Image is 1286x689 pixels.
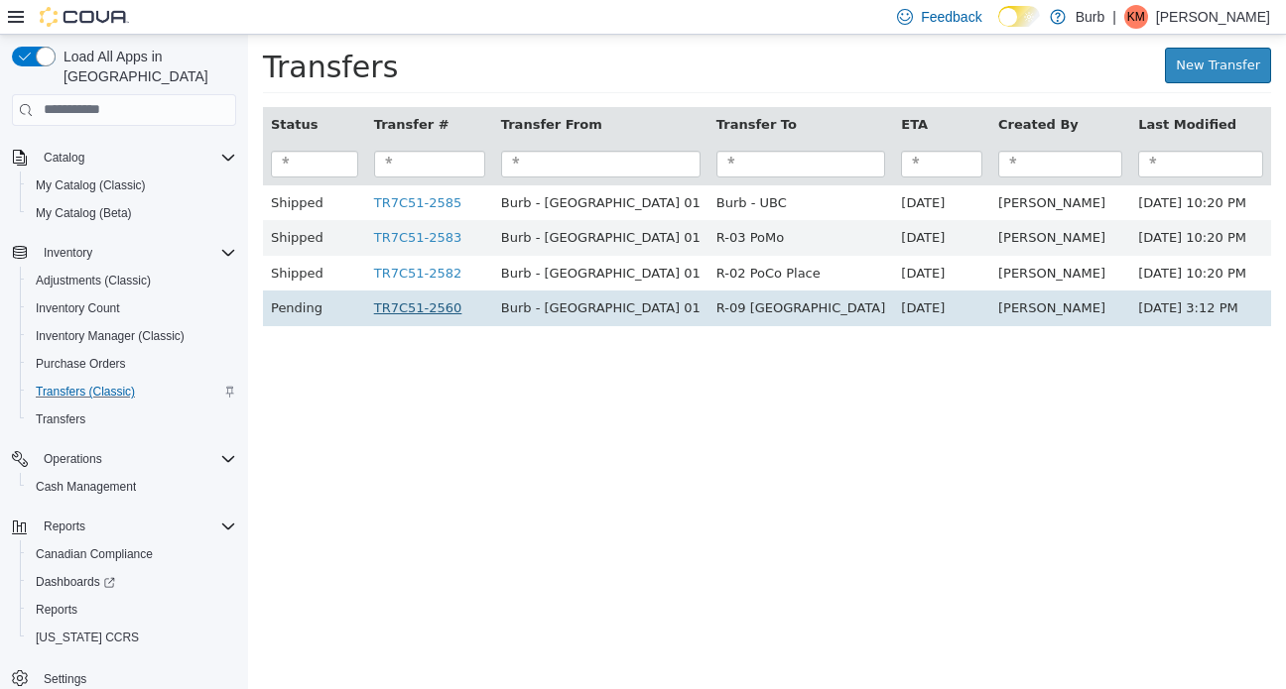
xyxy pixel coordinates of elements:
[20,294,244,322] button: Inventory Count
[253,231,452,246] span: Burb - DC 01
[750,161,857,175] span: Akira Xu
[20,405,244,433] button: Transfers
[645,151,742,186] td: [DATE]
[4,239,244,267] button: Inventory
[36,205,132,221] span: My Catalog (Beta)
[15,221,118,257] td: Shipped
[998,6,1040,27] input: Dark Mode
[44,518,85,534] span: Reports
[890,80,992,100] button: Last Modified
[28,296,236,320] span: Inventory Count
[36,515,236,538] span: Reports
[645,221,742,257] td: [DATE]
[28,570,236,594] span: Dashboards
[23,80,73,100] button: Status
[28,201,236,225] span: My Catalog (Beta)
[645,185,742,221] td: [DATE]
[126,266,214,281] a: TR7C51-2560
[20,473,244,501] button: Cash Management
[20,322,244,350] button: Inventory Manager (Classic)
[36,515,93,538] button: Reports
[36,546,153,562] span: Canadian Compliance
[20,624,244,651] button: [US_STATE] CCRS
[36,574,115,590] span: Dashboards
[468,161,539,175] span: Burb - UBC
[4,445,244,473] button: Operations
[882,185,1023,221] td: [DATE] 10:20 PM
[468,266,638,281] span: R-09 Tuscany Village
[28,570,123,594] a: Dashboards
[20,568,244,596] a: Dashboards
[36,177,146,193] span: My Catalog (Classic)
[20,199,244,227] button: My Catalog (Beta)
[126,161,214,175] a: TR7C51-2585
[36,384,135,400] span: Transfers (Classic)
[36,146,92,170] button: Catalog
[468,195,536,210] span: R-03 PoMo
[468,80,553,100] button: Transfer To
[28,173,154,197] a: My Catalog (Classic)
[750,266,857,281] span: Akira Xu
[4,144,244,172] button: Catalog
[36,447,236,471] span: Operations
[126,80,205,100] button: Transfer #
[20,596,244,624] button: Reports
[1112,5,1116,29] p: |
[36,356,126,372] span: Purchase Orders
[28,626,147,649] a: [US_STATE] CCRS
[20,172,244,199] button: My Catalog (Classic)
[28,626,236,649] span: Washington CCRS
[28,173,236,197] span: My Catalog (Classic)
[645,256,742,291] td: [DATE]
[28,542,236,566] span: Canadian Compliance
[28,380,143,403] a: Transfers (Classic)
[28,324,236,348] span: Inventory Manager (Classic)
[36,630,139,645] span: [US_STATE] CCRS
[28,380,236,403] span: Transfers (Classic)
[750,231,857,246] span: Akira Xu
[56,47,236,86] span: Load All Apps in [GEOGRAPHIC_DATA]
[28,324,193,348] a: Inventory Manager (Classic)
[15,256,118,291] td: Pending
[28,475,236,499] span: Cash Management
[28,475,144,499] a: Cash Management
[126,195,214,210] a: TR7C51-2583
[1124,5,1148,29] div: KP Muckle
[750,195,857,210] span: Akira Xu
[44,245,92,261] span: Inventory
[36,411,85,427] span: Transfers
[36,146,236,170] span: Catalog
[36,447,110,471] button: Operations
[15,151,118,186] td: Shipped
[253,266,452,281] span: Burb - DC 01
[750,80,835,100] button: Created By
[28,269,159,292] a: Adjustments (Classic)
[36,328,185,344] span: Inventory Manager (Classic)
[28,296,128,320] a: Inventory Count
[998,27,999,28] span: Dark Mode
[28,352,236,376] span: Purchase Orders
[28,352,134,376] a: Purchase Orders
[36,479,136,495] span: Cash Management
[20,378,244,405] button: Transfers (Classic)
[36,300,120,316] span: Inventory Count
[882,151,1023,186] td: [DATE] 10:20 PM
[28,598,85,622] a: Reports
[28,542,161,566] a: Canadian Compliance
[921,7,981,27] span: Feedback
[28,407,236,431] span: Transfers
[4,513,244,540] button: Reports
[15,15,150,50] span: Transfers
[126,231,214,246] a: TR7C51-2582
[28,407,93,431] a: Transfers
[44,150,84,166] span: Catalog
[20,267,244,294] button: Adjustments (Classic)
[36,241,100,265] button: Inventory
[882,256,1023,291] td: [DATE] 3:12 PM
[28,269,236,292] span: Adjustments (Classic)
[653,80,684,100] button: ETA
[253,80,358,100] button: Transfer From
[1127,5,1145,29] span: KM
[917,13,1023,49] a: New Transfer
[15,185,118,221] td: Shipped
